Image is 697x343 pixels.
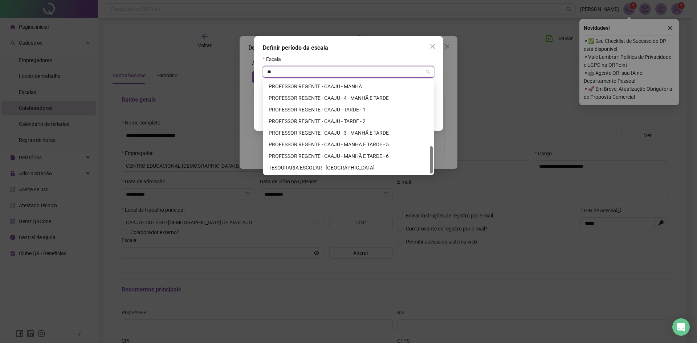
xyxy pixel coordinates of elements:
div: PROFESSOR REGENTE - CAAJU - MANHA E TARDE - 5 [269,140,428,148]
div: PROFESSOR REGENTE - CAAJU - TARDE - 2 [269,117,428,125]
div: PROFESSOR REGENTE - CAAJU - 3 - MANHÃ E TARDE [264,127,433,139]
label: Escala [263,55,286,63]
div: PROFESSOR REGENTE - CAAJU - TARDE - 1 [264,104,433,115]
div: PROFESSOR REGENTE - CAAJU - 4 - MANHÃ E TARDE [264,92,433,104]
div: Definir período da escala [263,44,434,52]
div: PROFESSOR REGENTE - CAAJU - 3 - MANHÃ E TARDE [269,129,428,137]
div: PROFESSOR REGENTE - CAAJU - MANHÃ E TARDE - 6 [264,150,433,162]
div: PROFESSOR REGENTE - CAAJU - TARDE - 1 [269,106,428,114]
div: TESOURARIA ESCOLAR - CAAJU [264,162,433,173]
div: PROFESSOR REGENTE - CAAJU - MANHA E TARDE - 5 [264,139,433,150]
div: Open Intercom Messenger [672,318,690,336]
div: PROFESSOR REGENTE - CAAJU - TARDE - 2 [264,115,433,127]
div: PROFESSOR REGENTE - CAAJU - MANHÃ [264,81,433,92]
div: TESOURARIA ESCOLAR - [GEOGRAPHIC_DATA] [269,164,428,172]
div: PROFESSOR REGENTE - CAAJU - MANHÃ [269,82,428,90]
div: PROFESSOR REGENTE - CAAJU - MANHÃ E TARDE - 6 [269,152,428,160]
button: Close [427,41,439,52]
div: PROFESSOR REGENTE - CAAJU - 4 - MANHÃ E TARDE [269,94,428,102]
span: close [430,44,436,49]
